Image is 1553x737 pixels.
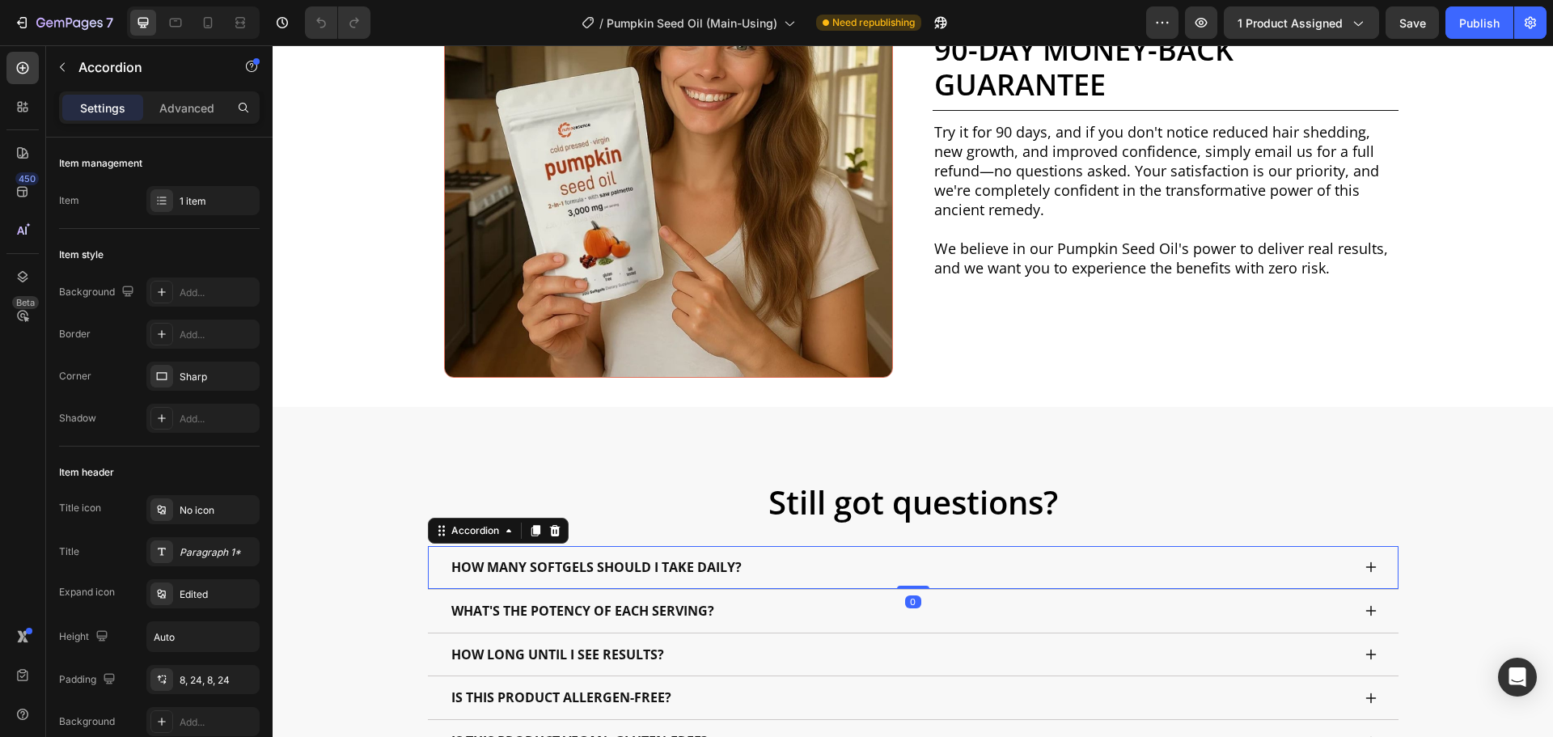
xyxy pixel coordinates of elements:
p: 7 [106,13,113,32]
div: Add... [180,328,256,342]
span: / [599,15,603,32]
div: Title icon [59,501,101,515]
div: Item header [59,465,114,480]
p: Accordion [78,57,216,77]
div: Beta [12,296,39,309]
div: Sharp [180,370,256,384]
div: Background [59,714,115,729]
p: IS THIS PRODUCT VEGAN, GLUTEN-FREE? [179,684,435,708]
div: Undo/Redo [305,6,370,39]
span: 1 product assigned [1238,15,1343,32]
p: HOW MANY SOFTGELS SHOULD I TAKE DAILY? [179,510,469,534]
div: 450 [15,172,39,185]
p: Advanced [159,100,214,116]
div: No icon [180,503,256,518]
p: We believe in our Pumpkin Seed Oil's power to deliver real results, and we want you to experience... [662,174,1124,232]
div: Padding [59,669,119,691]
div: 0 [633,550,649,563]
button: Save [1386,6,1439,39]
div: Expand icon [59,585,115,599]
div: Item management [59,156,142,171]
div: Open Intercom Messenger [1498,658,1537,697]
div: Corner [59,369,91,383]
iframe: Design area [273,45,1553,737]
p: Still got questions? [157,428,1124,486]
input: Auto [147,622,259,651]
p: HOW LONG UNTIL I SEE RESULTS? [179,598,391,621]
span: Pumpkin Seed Oil (Main-Using) [607,15,777,32]
div: Background [59,282,138,303]
div: Item [59,193,79,208]
div: Add... [180,412,256,426]
p: Try it for 90 days, and if you don't notice reduced hair shedding, new growth, and improved confi... [662,77,1124,174]
div: Paragraph 1* [180,545,256,560]
div: 8, 24, 8, 24 [180,673,256,688]
p: IS THIS PRODUCT ALLERGEN-FREE? [179,641,399,664]
button: Publish [1445,6,1513,39]
span: Need republishing [832,15,915,30]
button: 7 [6,6,121,39]
div: 1 item [180,194,256,209]
p: Settings [80,100,125,116]
div: Item style [59,248,104,262]
button: 1 product assigned [1224,6,1379,39]
div: Add... [180,286,256,300]
div: Accordion [176,478,230,493]
div: Border [59,327,91,341]
div: Publish [1459,15,1500,32]
div: Add... [180,715,256,730]
div: Edited [180,587,256,602]
div: Title [59,544,79,559]
span: Save [1399,16,1426,30]
div: Shadow [59,411,96,426]
p: WHAT'S THE POTENCY OF EACH SERVING? [179,554,442,578]
div: Height [59,626,112,648]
